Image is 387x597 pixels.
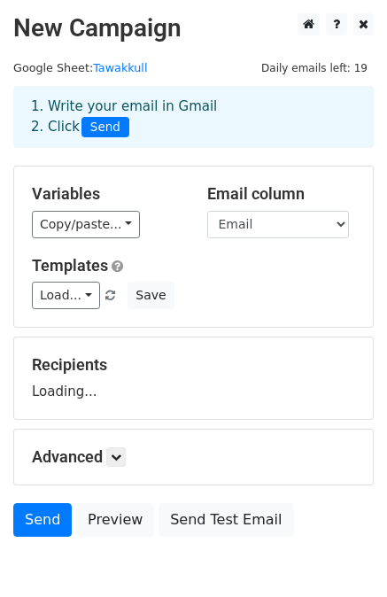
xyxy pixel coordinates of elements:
h5: Email column [207,184,356,204]
h5: Recipients [32,355,355,375]
span: Daily emails left: 19 [255,58,374,78]
small: Google Sheet: [13,61,147,74]
h5: Advanced [32,447,355,467]
h5: Variables [32,184,181,204]
a: Tawakkull [93,61,147,74]
a: Load... [32,282,100,309]
h2: New Campaign [13,13,374,43]
button: Save [128,282,174,309]
div: 1. Write your email in Gmail 2. Click [18,97,369,137]
div: Loading... [32,355,355,401]
span: Send [81,117,129,138]
a: Preview [76,503,154,537]
a: Templates [32,256,108,275]
a: Copy/paste... [32,211,140,238]
a: Send [13,503,72,537]
a: Daily emails left: 19 [255,61,374,74]
a: Send Test Email [159,503,293,537]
